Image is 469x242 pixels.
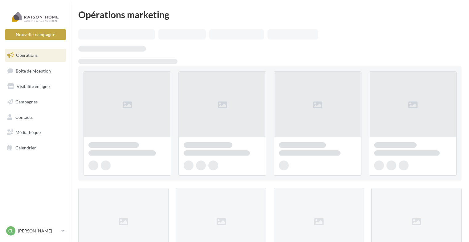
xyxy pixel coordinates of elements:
button: Nouvelle campagne [5,29,66,40]
a: Cl [PERSON_NAME] [5,225,66,237]
span: Visibilité en ligne [17,84,50,89]
span: Boîte de réception [16,68,51,73]
p: [PERSON_NAME] [18,228,59,234]
a: Campagnes [4,95,67,108]
span: Médiathèque [15,130,41,135]
a: Opérations [4,49,67,62]
a: Contacts [4,111,67,124]
span: Opérations [16,52,38,58]
span: Contacts [15,114,33,119]
a: Boîte de réception [4,64,67,77]
a: Médiathèque [4,126,67,139]
a: Calendrier [4,141,67,154]
span: Cl [8,228,13,234]
span: Campagnes [15,99,38,104]
div: Opérations marketing [78,10,462,19]
a: Visibilité en ligne [4,80,67,93]
span: Calendrier [15,145,36,150]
